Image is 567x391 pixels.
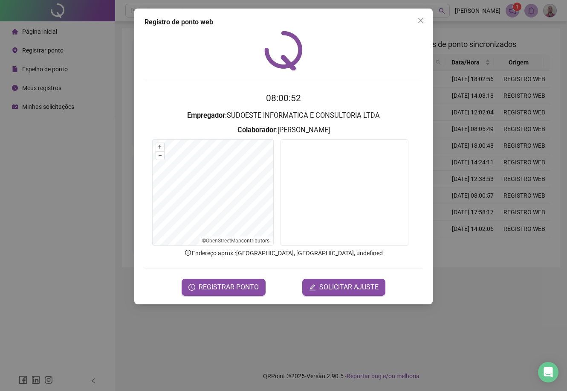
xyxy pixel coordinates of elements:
button: editSOLICITAR AJUSTE [302,279,385,296]
button: Close [414,14,428,27]
div: Registro de ponto web [145,17,422,27]
button: + [156,143,164,151]
strong: Empregador [187,111,225,120]
a: OpenStreetMap [206,238,241,244]
strong: Colaborador [237,126,276,134]
span: SOLICITAR AJUSTE [319,282,379,292]
span: edit [309,284,316,291]
button: REGISTRAR PONTO [182,279,266,296]
span: REGISTRAR PONTO [199,282,259,292]
p: Endereço aprox. : [GEOGRAPHIC_DATA], [GEOGRAPHIC_DATA], undefined [145,248,422,258]
time: 08:00:52 [266,93,301,103]
li: © contributors. [202,238,271,244]
h3: : SUDOESTE INFORMATICA E CONSULTORIA LTDA [145,110,422,121]
span: clock-circle [188,284,195,291]
h3: : [PERSON_NAME] [145,125,422,136]
span: close [417,17,424,24]
span: info-circle [184,249,192,257]
div: Open Intercom Messenger [538,362,558,382]
img: QRPoint [264,31,303,70]
button: – [156,152,164,160]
